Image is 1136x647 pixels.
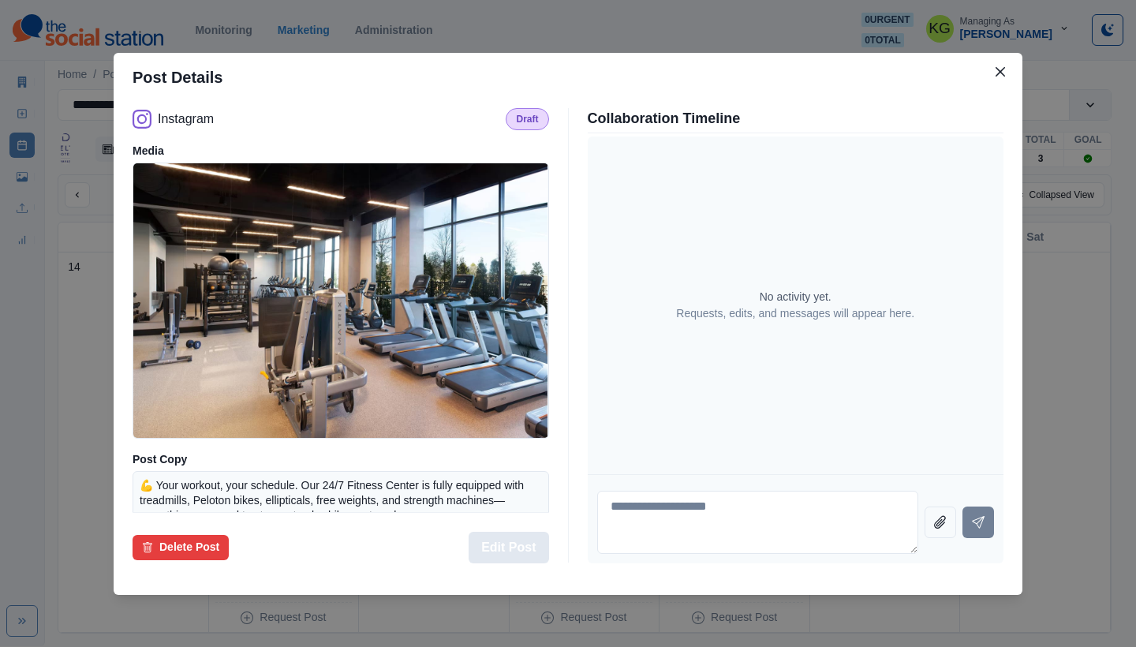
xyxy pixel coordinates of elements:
[760,289,831,305] p: No activity yet.
[516,112,538,126] p: Draft
[469,532,548,563] button: Edit Post
[133,143,549,159] p: Media
[114,53,1022,102] header: Post Details
[140,478,542,524] p: 💪 Your workout, your schedule. Our 24/7 Fitness Center is fully equipped with treadmills, Peloton...
[962,507,994,538] button: Send message
[676,305,914,322] p: Requests, edits, and messages will appear here.
[588,108,1004,129] p: Collaboration Timeline
[158,110,214,129] p: Instagram
[925,507,956,538] button: Attach file
[988,59,1013,84] button: Close
[133,535,229,560] button: Delete Post
[133,451,549,468] p: Post Copy
[133,163,547,439] img: aril47z7krzwufjnaqi8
